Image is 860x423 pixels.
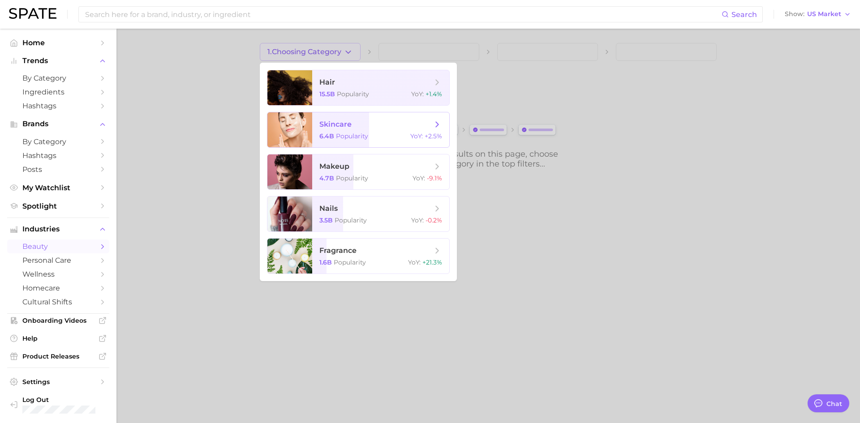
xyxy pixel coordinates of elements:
[7,36,109,50] a: Home
[22,57,94,65] span: Trends
[7,71,109,85] a: by Category
[411,90,424,98] span: YoY :
[413,174,425,182] span: YoY :
[422,258,442,266] span: +21.3%
[22,242,94,251] span: beauty
[411,216,424,224] span: YoY :
[22,38,94,47] span: Home
[9,8,56,19] img: SPATE
[22,102,94,110] span: Hashtags
[319,132,334,140] span: 6.4b
[7,181,109,195] a: My Watchlist
[785,12,804,17] span: Show
[7,350,109,363] a: Product Releases
[426,216,442,224] span: -0.2%
[22,284,94,292] span: homecare
[336,132,368,140] span: Popularity
[427,174,442,182] span: -9.1%
[319,216,333,224] span: 3.5b
[22,74,94,82] span: by Category
[7,295,109,309] a: cultural shifts
[7,393,109,416] a: Log out. Currently logged in with e-mail jkno@cosmax.com.
[337,90,369,98] span: Popularity
[7,135,109,149] a: by Category
[7,54,109,68] button: Trends
[7,222,109,236] button: Industries
[260,63,457,281] ul: 1.Choosing Category
[7,162,109,176] a: Posts
[22,120,94,128] span: Brands
[319,90,335,98] span: 15.5b
[22,202,94,210] span: Spotlight
[22,225,94,233] span: Industries
[410,132,423,140] span: YoY :
[319,162,349,171] span: makeup
[425,132,442,140] span: +2.5%
[22,165,94,174] span: Posts
[319,258,332,266] span: 1.6b
[319,204,338,213] span: nails
[22,184,94,192] span: My Watchlist
[783,9,853,20] button: ShowUS Market
[7,117,109,131] button: Brands
[7,314,109,327] a: Onboarding Videos
[319,78,335,86] span: hair
[319,120,352,128] span: skincare
[7,149,109,162] a: Hashtags
[7,332,109,345] a: Help
[22,137,94,146] span: by Category
[7,99,109,113] a: Hashtags
[807,12,841,17] span: US Market
[319,246,357,255] span: fragrance
[731,10,757,19] span: Search
[22,352,94,360] span: Product Releases
[22,378,94,386] span: Settings
[426,90,442,98] span: +1.4%
[84,7,722,22] input: Search here for a brand, industry, or ingredient
[22,396,102,404] span: Log Out
[335,216,367,224] span: Popularity
[22,256,94,265] span: personal care
[22,151,94,160] span: Hashtags
[336,174,368,182] span: Popularity
[22,270,94,278] span: wellness
[7,239,109,253] a: beauty
[7,253,109,267] a: personal care
[408,258,421,266] span: YoY :
[319,174,334,182] span: 4.7b
[7,375,109,389] a: Settings
[22,334,94,342] span: Help
[22,298,94,306] span: cultural shifts
[7,281,109,295] a: homecare
[7,267,109,281] a: wellness
[22,316,94,325] span: Onboarding Videos
[334,258,366,266] span: Popularity
[7,85,109,99] a: Ingredients
[7,199,109,213] a: Spotlight
[22,88,94,96] span: Ingredients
